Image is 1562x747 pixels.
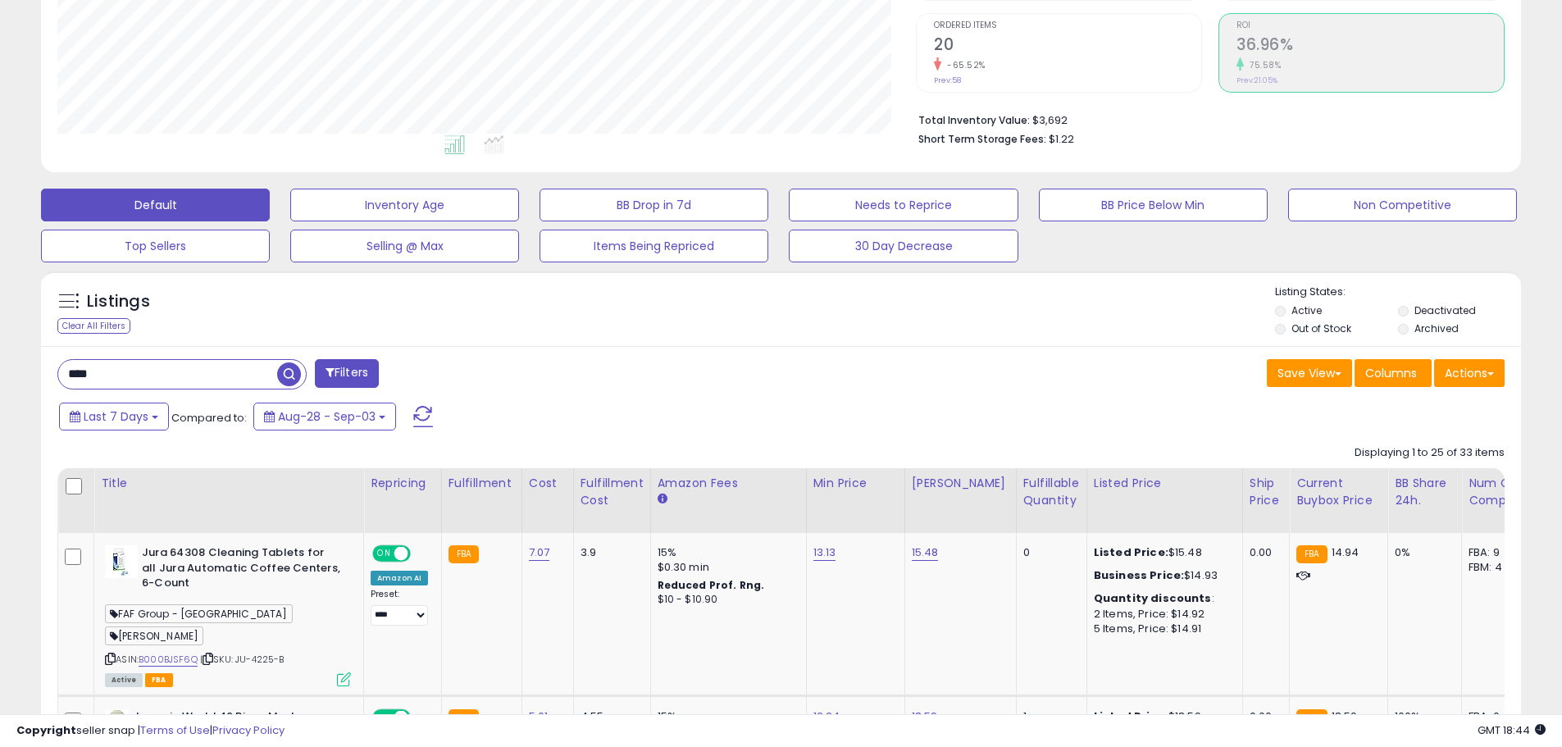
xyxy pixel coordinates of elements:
[789,189,1018,221] button: Needs to Reprice
[200,653,285,666] span: | SKU: JU-4225-B
[1332,544,1359,560] span: 14.94
[16,722,76,738] strong: Copyright
[581,475,644,509] div: Fulfillment Cost
[1049,131,1074,147] span: $1.22
[1236,35,1504,57] h2: 36.96%
[278,408,376,425] span: Aug-28 - Sep-03
[1094,544,1168,560] b: Listed Price:
[813,475,898,492] div: Min Price
[371,571,428,585] div: Amazon AI
[934,21,1201,30] span: Ordered Items
[16,723,285,739] div: seller snap | |
[1094,567,1184,583] b: Business Price:
[1434,359,1505,387] button: Actions
[1395,545,1449,560] div: 0%
[105,545,138,578] img: 41WFouEVVWL._SL40_.jpg
[1267,359,1352,387] button: Save View
[1039,189,1268,221] button: BB Price Below Min
[1094,622,1230,636] div: 5 Items, Price: $14.91
[1288,189,1517,221] button: Non Competitive
[449,545,479,563] small: FBA
[105,545,351,685] div: ASIN:
[59,403,169,430] button: Last 7 Days
[789,230,1018,262] button: 30 Day Decrease
[1395,475,1455,509] div: BB Share 24h.
[658,560,794,575] div: $0.30 min
[1469,475,1528,509] div: Num of Comp.
[105,604,293,623] span: FAF Group - [GEOGRAPHIC_DATA]
[1355,445,1505,461] div: Displaying 1 to 25 of 33 items
[1355,359,1432,387] button: Columns
[1236,21,1504,30] span: ROI
[813,544,836,561] a: 13.13
[658,492,667,507] small: Amazon Fees.
[371,475,435,492] div: Repricing
[658,545,794,560] div: 15%
[290,230,519,262] button: Selling @ Max
[918,132,1046,146] b: Short Term Storage Fees:
[101,475,357,492] div: Title
[918,109,1492,129] li: $3,692
[142,545,341,595] b: Jura 64308 Cleaning Tablets for all Jura Automatic Coffee Centers, 6-Count
[912,475,1009,492] div: [PERSON_NAME]
[139,653,198,667] a: B000BJSF6Q
[1414,303,1476,317] label: Deactivated
[1094,545,1230,560] div: $15.48
[84,408,148,425] span: Last 7 Days
[41,230,270,262] button: Top Sellers
[1478,722,1546,738] span: 2025-09-11 18:44 GMT
[941,59,986,71] small: -65.52%
[1414,321,1459,335] label: Archived
[1094,591,1230,606] div: :
[105,626,203,645] span: [PERSON_NAME]
[315,359,379,388] button: Filters
[41,189,270,221] button: Default
[1275,285,1521,300] p: Listing States:
[171,410,247,426] span: Compared to:
[1023,545,1074,560] div: 0
[1250,545,1277,560] div: 0.00
[1469,545,1523,560] div: FBA: 9
[1296,545,1327,563] small: FBA
[449,475,515,492] div: Fulfillment
[918,113,1030,127] b: Total Inventory Value:
[529,544,550,561] a: 7.07
[371,589,429,626] div: Preset:
[529,475,567,492] div: Cost
[1291,303,1322,317] label: Active
[253,403,396,430] button: Aug-28 - Sep-03
[934,35,1201,57] h2: 20
[658,593,794,607] div: $10 - $10.90
[290,189,519,221] button: Inventory Age
[408,547,435,561] span: OFF
[1250,475,1282,509] div: Ship Price
[1469,560,1523,575] div: FBM: 4
[540,230,768,262] button: Items Being Repriced
[1094,568,1230,583] div: $14.93
[1023,475,1080,509] div: Fulfillable Quantity
[105,673,143,687] span: All listings currently available for purchase on Amazon
[540,189,768,221] button: BB Drop in 7d
[658,475,799,492] div: Amazon Fees
[658,578,765,592] b: Reduced Prof. Rng.
[1296,475,1381,509] div: Current Buybox Price
[1244,59,1281,71] small: 75.58%
[1365,365,1417,381] span: Columns
[374,547,394,561] span: ON
[1094,590,1212,606] b: Quantity discounts
[1094,607,1230,622] div: 2 Items, Price: $14.92
[934,75,961,85] small: Prev: 58
[581,545,638,560] div: 3.9
[145,673,173,687] span: FBA
[212,722,285,738] a: Privacy Policy
[912,544,939,561] a: 15.48
[1094,475,1236,492] div: Listed Price
[140,722,210,738] a: Terms of Use
[1291,321,1351,335] label: Out of Stock
[57,318,130,334] div: Clear All Filters
[1236,75,1277,85] small: Prev: 21.05%
[87,290,150,313] h5: Listings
